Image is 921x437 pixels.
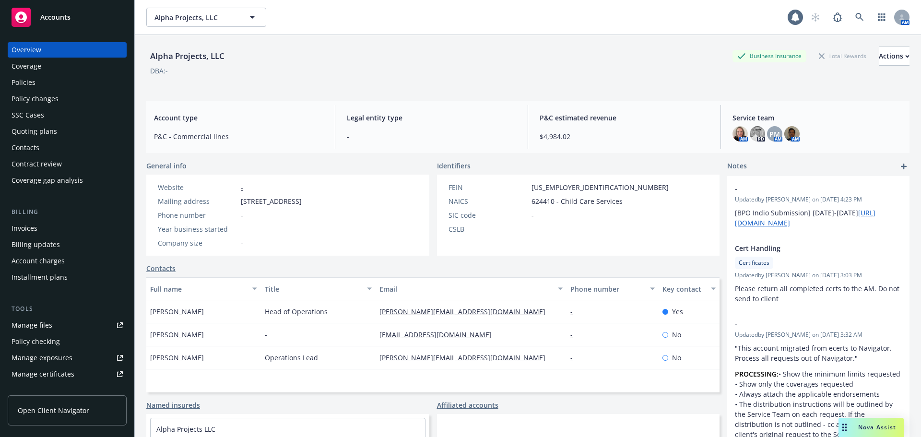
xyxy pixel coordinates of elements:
[8,383,127,398] a: Manage claims
[8,366,127,382] a: Manage certificates
[12,221,37,236] div: Invoices
[806,8,825,27] a: Start snowing
[8,107,127,123] a: SSC Cases
[8,350,127,366] a: Manage exposures
[735,319,877,329] span: -
[12,124,57,139] div: Quoting plans
[150,353,204,363] span: [PERSON_NAME]
[735,271,902,280] span: Updated by [PERSON_NAME] on [DATE] 3:03 PM
[735,369,779,378] strong: PROCESSING:
[12,42,41,58] div: Overview
[8,253,127,269] a: Account charges
[265,284,361,294] div: Title
[8,237,127,252] a: Billing updates
[727,236,909,311] div: Cert HandlingCertificatesUpdatedby [PERSON_NAME] on [DATE] 3:03 PMPlease return all completed cer...
[727,161,747,172] span: Notes
[150,284,247,294] div: Full name
[12,237,60,252] div: Billing updates
[158,224,237,234] div: Year business started
[8,42,127,58] a: Overview
[8,156,127,172] a: Contract review
[735,208,902,228] p: [BPO Indio Submission] [DATE]-[DATE]
[241,224,243,234] span: -
[8,91,127,106] a: Policy changes
[735,284,901,303] span: Please return all completed certs to the AM. Do not send to client
[146,8,266,27] button: Alpha Projects, LLC
[261,277,376,300] button: Title
[158,182,237,192] div: Website
[735,184,877,194] span: -
[8,173,127,188] a: Coverage gap analysis
[672,307,683,317] span: Yes
[437,400,498,410] a: Affiliated accounts
[12,156,62,172] div: Contract review
[379,353,553,362] a: [PERSON_NAME][EMAIL_ADDRESS][DOMAIN_NAME]
[8,304,127,314] div: Tools
[662,284,705,294] div: Key contact
[531,196,623,206] span: 624410 - Child Care Services
[732,126,748,142] img: photo
[347,113,516,123] span: Legal entity type
[156,425,215,434] a: Alpha Projects LLC
[18,405,89,415] span: Open Client Navigator
[784,126,800,142] img: photo
[531,224,534,234] span: -
[769,129,780,139] span: PM
[739,259,769,267] span: Certificates
[531,210,534,220] span: -
[379,284,552,294] div: Email
[838,418,850,437] div: Drag to move
[150,66,168,76] div: DBA: -
[146,161,187,171] span: General info
[241,183,243,192] a: -
[449,196,528,206] div: NAICS
[12,270,68,285] div: Installment plans
[8,207,127,217] div: Billing
[814,50,871,62] div: Total Rewards
[570,307,580,316] a: -
[146,277,261,300] button: Full name
[570,284,644,294] div: Phone number
[735,195,902,204] span: Updated by [PERSON_NAME] on [DATE] 4:23 PM
[241,196,302,206] span: [STREET_ADDRESS]
[8,334,127,349] a: Policy checking
[8,75,127,90] a: Policies
[659,277,720,300] button: Key contact
[672,330,681,340] span: No
[154,12,237,23] span: Alpha Projects, LLC
[540,113,709,123] span: P&C estimated revenue
[8,59,127,74] a: Coverage
[241,238,243,248] span: -
[12,75,35,90] div: Policies
[8,4,127,31] a: Accounts
[376,277,567,300] button: Email
[158,210,237,220] div: Phone number
[12,173,83,188] div: Coverage gap analysis
[265,353,318,363] span: Operations Lead
[154,113,323,123] span: Account type
[879,47,909,66] button: Actions
[12,383,60,398] div: Manage claims
[12,59,41,74] div: Coverage
[265,307,328,317] span: Head of Operations
[735,331,902,339] span: Updated by [PERSON_NAME] on [DATE] 3:32 AM
[540,131,709,142] span: $4,984.02
[158,238,237,248] div: Company size
[838,418,904,437] button: Nova Assist
[449,224,528,234] div: CSLB
[858,423,896,431] span: Nova Assist
[898,161,909,172] a: add
[12,107,44,123] div: SSC Cases
[146,400,200,410] a: Named insureds
[879,47,909,65] div: Actions
[750,126,765,142] img: photo
[12,91,59,106] div: Policy changes
[727,176,909,236] div: -Updatedby [PERSON_NAME] on [DATE] 4:23 PM[BPO Indio Submission] [DATE]-[DATE][URL][DOMAIN_NAME]
[379,307,553,316] a: [PERSON_NAME][EMAIL_ADDRESS][DOMAIN_NAME]
[570,353,580,362] a: -
[437,161,471,171] span: Identifiers
[154,131,323,142] span: P&C - Commercial lines
[732,50,806,62] div: Business Insurance
[347,131,516,142] span: -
